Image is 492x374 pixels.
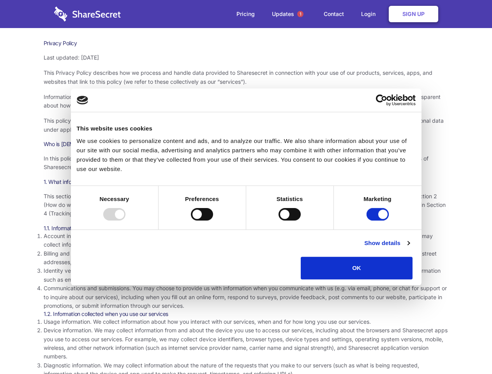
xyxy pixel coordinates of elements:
div: We use cookies to personalize content and ads, and to analyze our traffic. We also share informat... [77,136,416,174]
span: Who is [DEMOGRAPHIC_DATA]? [44,141,122,147]
strong: Marketing [363,196,391,202]
strong: Preferences [185,196,219,202]
span: 1.2. Information collected when you use our services [44,310,168,317]
a: Pricing [229,2,263,26]
span: Device information. We may collect information from and about the device you use to access our se... [44,327,448,360]
img: logo-wordmark-white-trans-d4663122ce5f474addd5e946df7df03e33cb6a1c49d2221995e7729f52c070b2.svg [54,7,121,21]
span: Information security and privacy are at the heart of what Sharesecret values and promotes as a co... [44,93,441,109]
h1: Privacy Policy [44,40,449,47]
span: 1 [297,11,303,17]
span: Communications and submissions. You may choose to provide us with information when you communicat... [44,285,447,309]
span: This policy uses the term “personal data” to refer to information that is related to an identifie... [44,117,444,132]
a: Show details [364,238,409,248]
a: Sign Up [389,6,438,22]
span: In this policy, “Sharesecret,” “we,” “us,” and “our” refer to Sharesecret Inc., a U.S. company. S... [44,155,429,170]
strong: Necessary [100,196,129,202]
span: 1.1. Information you provide to us [44,225,122,231]
strong: Statistics [277,196,303,202]
span: Billing and payment information. In order to purchase a service, you may need to provide us with ... [44,250,437,265]
p: Last updated: [DATE] [44,53,449,62]
span: This Privacy Policy describes how we process and handle data provided to Sharesecret in connectio... [44,69,432,85]
a: Login [353,2,387,26]
span: This section describes the various types of information we collect from and about you. To underst... [44,193,446,217]
a: Usercentrics Cookiebot - opens in a new window [347,94,416,106]
img: logo [77,96,88,104]
span: 1. What information do we collect about you? [44,178,151,185]
span: Usage information. We collect information about how you interact with our services, when and for ... [44,318,371,325]
span: Account information. Our services generally require you to create an account before you can acces... [44,233,433,248]
span: Identity verification information. Some services require you to verify your identity as part of c... [44,267,441,282]
div: This website uses cookies [77,124,416,133]
button: OK [301,257,413,279]
a: Contact [316,2,352,26]
iframe: Drift Widget Chat Controller [453,335,483,365]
